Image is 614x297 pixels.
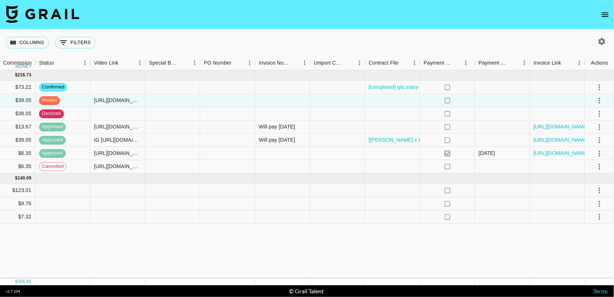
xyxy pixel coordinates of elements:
a: [URL][DOMAIN_NAME] [534,136,589,144]
div: PO Number [204,56,232,70]
a: [URL][DOMAIN_NAME] [534,123,589,130]
button: select merge strategy [593,134,606,146]
div: Uniport Contact Email [310,56,365,70]
button: select merge strategy [593,108,606,120]
div: Video Link [94,56,119,70]
div: Invoice Link [534,56,562,70]
div: Payment Sent [420,56,475,70]
div: Video Link [90,56,145,70]
button: Sort [118,58,129,68]
button: select merge strategy [593,121,606,133]
button: Menu [460,57,471,68]
button: select merge strategy [593,211,606,223]
div: https://www.tiktok.com/@evelyngonz_/video/7552344674439154957 [94,149,141,157]
div: https://www.tiktok.com/@glo.ssary/video/7558839990646541599 [94,97,141,104]
div: $ [15,72,18,78]
button: Sort [344,58,354,68]
div: Contract File [365,56,420,70]
span: declined [39,110,64,117]
button: Menu [299,57,310,68]
button: open drawer [598,7,613,22]
div: Will pay Oct 15 [259,123,295,130]
div: Invoice Link [530,56,585,70]
span: approved [39,137,66,144]
button: Menu [574,57,585,68]
div: PO Number [200,56,255,70]
div: Invoice Notes [259,56,289,70]
div: Uniport Contact Email [314,56,344,70]
div: https://www.tiktok.com/@evelyngonz_/video/7552344674439154957 [94,163,141,170]
button: select merge strategy [593,184,606,197]
img: Grail Talent [6,5,79,23]
button: Sort [179,58,189,68]
div: Payment Sent Date [479,56,509,70]
div: Invoice Notes [255,56,310,70]
button: Sort [509,58,519,68]
div: Contract File [369,56,399,70]
button: select merge strategy [593,81,606,94]
span: cancelled [40,163,66,170]
button: Menu [519,57,530,68]
span: confirmed [39,84,67,91]
a: Terms [593,287,608,294]
div: Payment Sent [424,56,452,70]
div: v 1.7.104 [6,289,20,294]
button: Menu [409,57,420,68]
button: Sort [452,58,463,68]
button: Sort [399,58,409,68]
span: approved [39,123,66,130]
div: Payment Sent Date [475,56,530,70]
div: 140.09 [18,175,32,181]
div: 216.73 [18,72,32,78]
button: Menu [354,57,365,68]
button: select merge strategy [593,160,606,173]
button: Menu [79,57,90,68]
button: Menu [134,57,145,68]
button: Sort [232,58,242,68]
button: Sort [289,58,299,68]
span: posted [39,97,60,104]
div: Special Booking Type [149,56,179,70]
div: Commission [3,56,32,70]
button: Select columns [6,37,49,48]
div: 356.82 [18,279,32,285]
button: Sort [561,58,572,68]
div: https://www.tiktok.com/@grc.gldy/video/7551413795671788808 [94,123,141,130]
div: IG https://www.instagram.com/reel/DO9SqMzkzMH/?igsh=MTh3NzUzbnQyeGhxOA== TT: https://www.tiktok.c... [94,136,141,144]
div: money [15,64,32,69]
button: Menu [244,57,255,68]
div: $ [15,175,18,181]
div: © Grail Talent [289,287,324,295]
div: Actions [591,56,608,70]
div: 9/29/2025 [479,149,495,157]
a: [URL][DOMAIN_NAME] [534,149,589,157]
div: Special Booking Type [145,56,200,70]
div: $ [15,279,18,285]
span: approved [39,150,66,157]
button: select merge strategy [593,198,606,210]
div: Will pay Oct 14 [259,136,295,144]
div: Status [39,56,54,70]
button: Menu [189,57,200,68]
button: Show filters [55,37,96,48]
div: Status [36,56,90,70]
button: Sort [54,58,64,68]
a: [completed] glo.ssary x Vivier Collaboration Agreement.pdf [369,83,505,91]
button: select merge strategy [593,147,606,160]
a: [[PERSON_NAME] x EOEO] Agreement for ODELOI (2025) - Postpayment.pdf [369,136,552,144]
button: select merge strategy [593,94,606,107]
